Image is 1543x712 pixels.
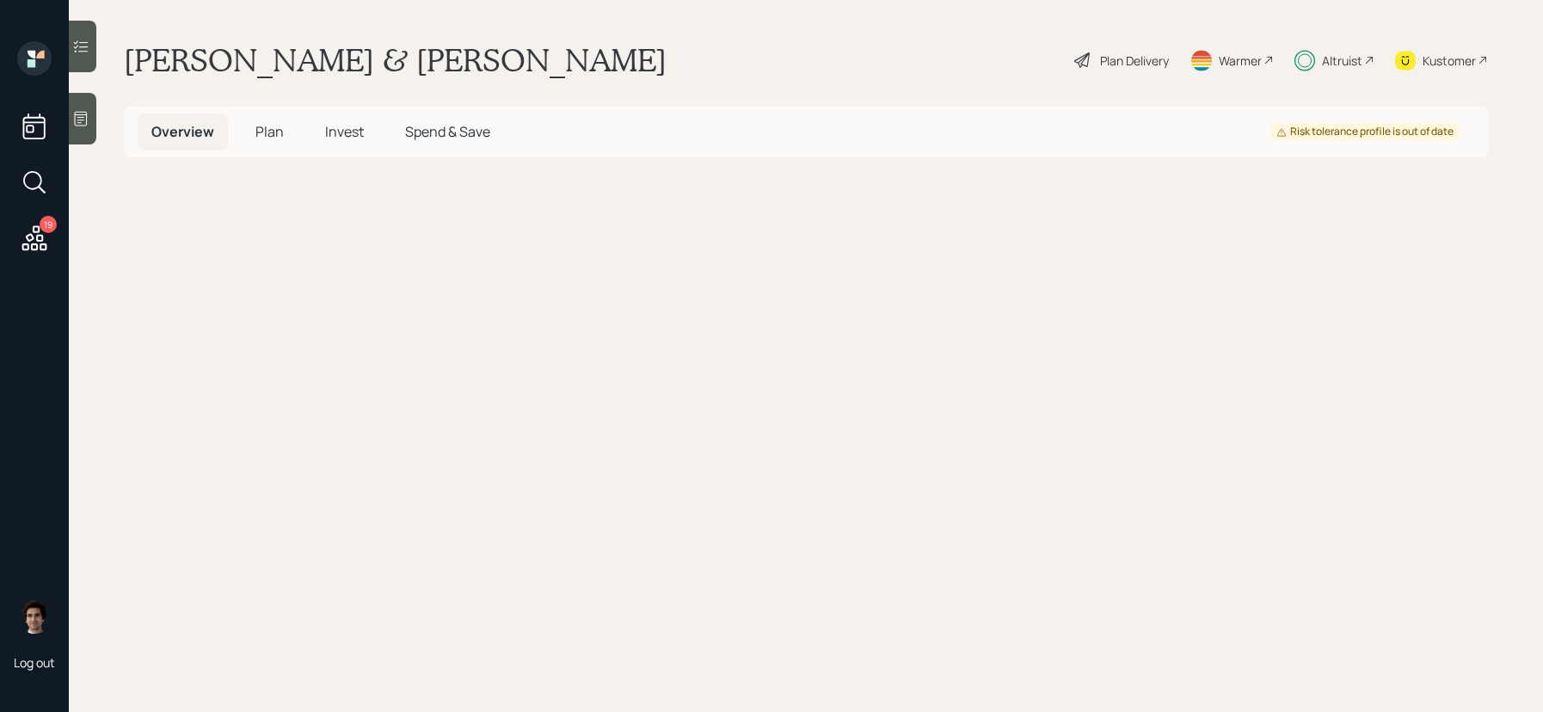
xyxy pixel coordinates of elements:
[1322,52,1362,70] div: Altruist
[151,122,214,141] span: Overview
[1423,52,1476,70] div: Kustomer
[1276,125,1454,139] div: Risk tolerance profile is out of date
[1100,52,1169,70] div: Plan Delivery
[405,122,490,141] span: Spend & Save
[14,654,55,671] div: Log out
[124,41,667,79] h1: [PERSON_NAME] & [PERSON_NAME]
[17,599,52,634] img: harrison-schaefer-headshot-2.png
[325,122,364,141] span: Invest
[1219,52,1262,70] div: Warmer
[40,216,57,233] div: 19
[255,122,284,141] span: Plan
